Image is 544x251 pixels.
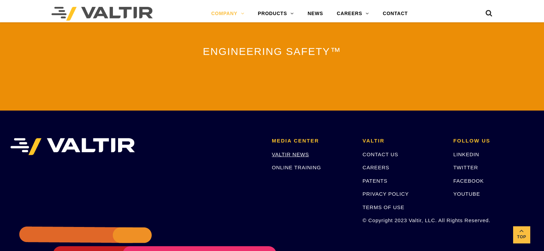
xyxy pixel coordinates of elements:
a: CAREERS [362,164,389,170]
a: TWITTER [453,164,478,170]
a: LINKEDIN [453,151,479,157]
a: CAREERS [330,7,376,21]
a: PRIVACY POLICY [362,191,409,197]
h2: VALTIR [362,138,443,144]
a: COMPANY [204,7,251,21]
img: VALTIR [10,138,135,155]
a: Top [513,226,530,243]
a: CONTACT [376,7,415,21]
a: ONLINE TRAINING [272,164,321,170]
p: © Copyright 2023 Valtir, LLC. All Rights Reserved. [362,216,443,224]
span: Top [513,233,530,241]
a: CONTACT US [362,151,398,157]
a: FACEBOOK [453,178,484,184]
a: YOUTUBE [453,191,480,197]
a: PATENTS [362,178,387,184]
span: ENGINEERING SAFETY™ [203,46,341,57]
a: NEWS [301,7,330,21]
h2: MEDIA CENTER [272,138,352,144]
a: PRODUCTS [251,7,301,21]
a: VALTIR NEWS [272,151,309,157]
h2: FOLLOW US [453,138,534,144]
a: TERMS OF USE [362,204,404,210]
img: Valtir [51,7,153,21]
